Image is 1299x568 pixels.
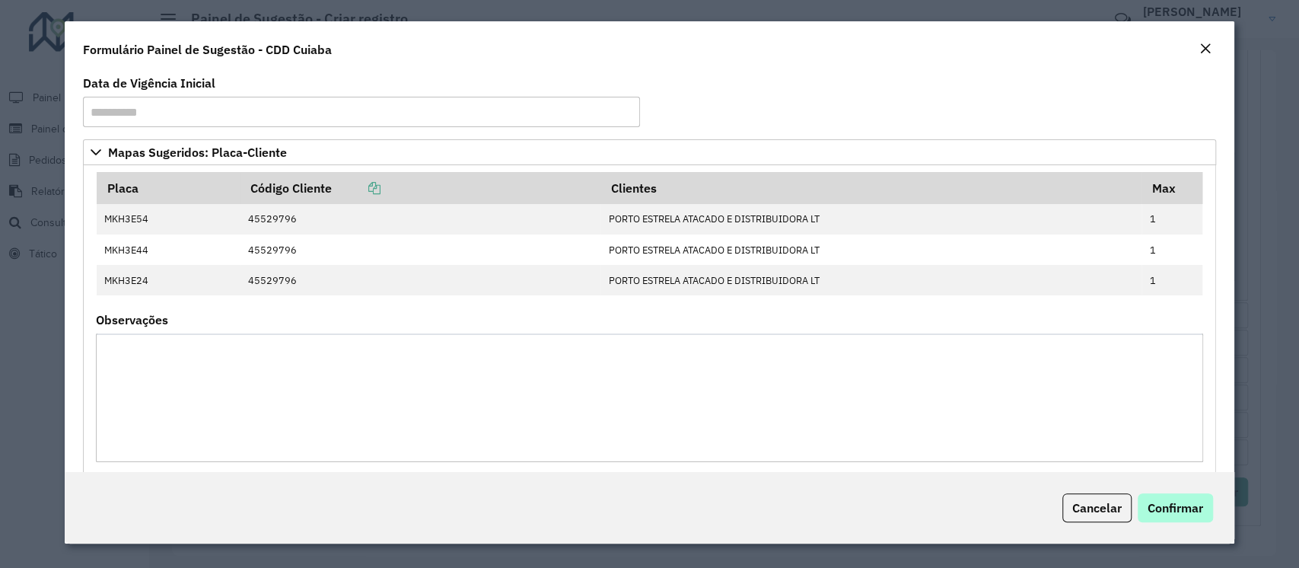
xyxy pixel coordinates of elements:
td: PORTO ESTRELA ATACADO E DISTRIBUIDORA LT [600,265,1141,295]
td: 1 [1141,204,1202,235]
span: Confirmar [1148,500,1203,515]
td: 45529796 [240,235,600,265]
th: Placa [97,172,240,204]
a: Copiar [332,180,380,196]
td: MKH3E54 [97,204,240,235]
td: MKH3E24 [97,265,240,295]
th: Clientes [600,172,1141,204]
td: 45529796 [240,265,600,295]
td: 1 [1141,265,1202,295]
label: Data de Vigência Inicial [83,74,215,92]
th: Max [1141,172,1202,204]
a: Mapas Sugeridos: Placa-Cliente [83,139,1215,165]
td: MKH3E44 [97,235,240,265]
td: 1 [1141,235,1202,265]
button: Close [1195,40,1216,59]
th: Código Cliente [240,172,600,204]
div: Mapas Sugeridos: Placa-Cliente [83,165,1215,482]
td: 45529796 [240,204,600,235]
h4: Formulário Painel de Sugestão - CDD Cuiaba [83,40,332,59]
td: PORTO ESTRELA ATACADO E DISTRIBUIDORA LT [600,204,1141,235]
button: Cancelar [1062,493,1132,522]
span: Cancelar [1072,500,1122,515]
button: Confirmar [1138,493,1213,522]
em: Fechar [1199,43,1211,55]
td: PORTO ESTRELA ATACADO E DISTRIBUIDORA LT [600,235,1141,265]
span: Mapas Sugeridos: Placa-Cliente [108,146,287,158]
label: Observações [96,311,168,329]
